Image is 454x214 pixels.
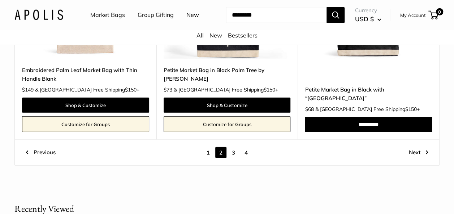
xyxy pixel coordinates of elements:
[22,86,34,93] span: $149
[26,147,56,158] a: Previous
[35,87,139,92] span: & [GEOGRAPHIC_DATA] Free Shipping +
[409,147,428,158] a: Next
[241,147,252,158] a: 4
[355,13,381,25] button: USD $
[186,10,199,21] a: New
[226,7,327,23] input: Search...
[196,32,204,39] a: All
[164,86,172,93] span: $73
[6,187,77,208] iframe: Sign Up via Text for Offers
[90,10,125,21] a: Market Bags
[164,66,291,83] a: Petite Market Bag in Black Palm Tree by [PERSON_NAME]
[215,147,226,158] span: 2
[203,147,214,158] a: 1
[400,11,426,19] a: My Account
[174,87,278,92] span: & [GEOGRAPHIC_DATA] Free Shipping +
[22,116,149,132] a: Customize for Groups
[125,86,137,93] span: $150
[22,66,149,83] a: Embroidered Palm Leaf Market Bag with Thin Handle Blank
[436,8,443,15] span: 0
[315,107,419,112] span: & [GEOGRAPHIC_DATA] Free Shipping +
[22,98,149,113] a: Shop & Customize
[327,7,345,23] button: Search
[209,32,222,39] a: New
[405,106,416,112] span: $150
[164,116,291,132] a: Customize for Groups
[228,32,258,39] a: Bestsellers
[429,11,438,19] a: 0
[138,10,174,21] a: Group Gifting
[355,5,381,15] span: Currency
[228,147,239,158] a: 3
[305,106,314,112] span: $68
[355,15,374,23] span: USD $
[305,85,432,102] a: Petite Market Bag in Black with “[GEOGRAPHIC_DATA]”
[164,98,291,113] a: Shop & Customize
[14,10,63,20] img: Apolis
[264,86,275,93] span: $150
